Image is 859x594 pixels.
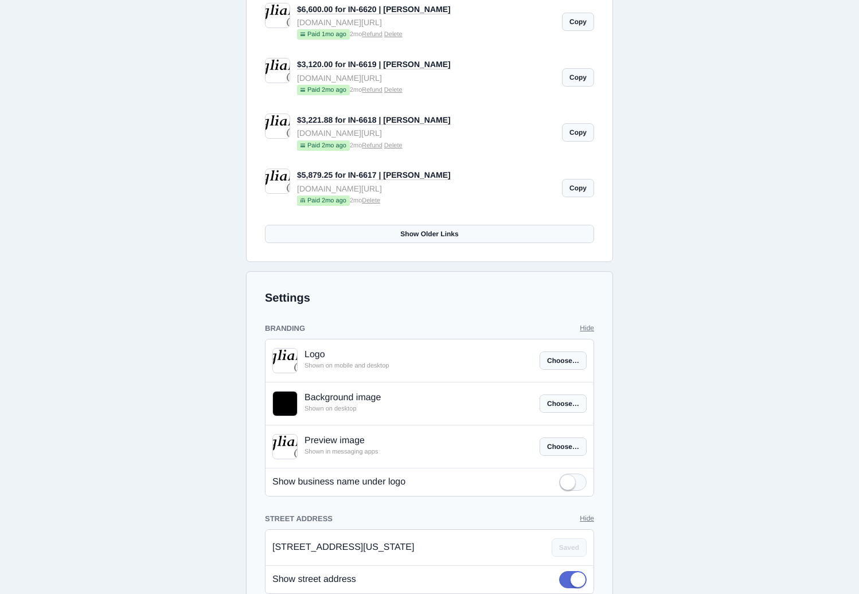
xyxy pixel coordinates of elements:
[210,306,446,334] input: Email (for receipt)
[384,87,403,93] a: Delete
[210,197,446,211] p: $361.32
[304,404,533,415] small: Shown on desktop
[297,85,350,95] span: Paid 2mo ago
[562,68,594,87] a: Copy
[297,60,451,69] a: $3,120.00 for IN-6619 | [PERSON_NAME]
[362,142,382,149] a: Refund
[298,427,540,467] div: Preview image
[265,515,594,522] h4: Street address
[384,31,403,38] a: Delete
[297,16,555,29] div: [DOMAIN_NAME][URL]
[297,182,555,195] div: [DOMAIN_NAME][URL]
[265,534,552,561] input: 123 45th St. New York NY 10000
[297,170,451,180] a: $5,879.25 for IN-6617 | [PERSON_NAME]
[297,196,350,206] span: Paid 2mo ago
[362,197,380,204] a: Delete
[304,447,533,458] small: Shown in messaging apps
[297,29,555,41] small: 2mo
[297,140,350,151] span: Paid 2mo ago
[265,225,594,243] a: Show Older Links
[297,140,555,152] small: 2mo
[540,351,587,370] label: Choose…
[295,444,361,454] img: powered-by-stripe.svg
[217,342,439,353] iframe: Secure card payment input frame
[210,278,446,306] input: Your name or business name
[297,5,451,14] a: $6,600.00 for IN-6620 | [PERSON_NAME]
[540,437,587,456] label: Choose…
[304,361,533,372] small: Shown on mobile and desktop
[288,237,367,264] a: Google Pay
[210,179,446,195] p: IN-6742 | [PERSON_NAME]
[265,290,594,306] h2: Settings
[210,375,446,387] small: Card fee ($18.73) will be applied.
[238,69,418,108] img: images%2Flogos%2FNHEjR4F79tOipA5cvDi8LzgAg5H3-logo.jpg
[297,127,555,139] div: [DOMAIN_NAME][URL]
[297,85,555,96] small: 2mo
[562,179,594,197] a: Copy
[562,13,594,31] a: Copy
[297,72,555,84] div: [DOMAIN_NAME][URL]
[562,123,594,142] a: Copy
[265,325,594,332] h4: Branding
[297,115,451,125] a: $3,221.88 for IN-6618 | [PERSON_NAME]
[210,127,446,154] small: [STREET_ADDRESS][US_STATE]
[265,468,559,496] div: Show business name under logo
[298,341,540,381] div: Logo
[210,401,446,428] button: Submit Payment
[540,394,587,413] label: Choose…
[297,29,350,40] span: Paid 1mo ago
[265,566,559,593] div: Show street address
[298,384,540,424] div: Background image
[384,142,403,149] a: Delete
[362,31,382,38] a: Refund
[297,196,555,207] small: 2mo
[368,237,446,264] a: Bank transfer
[362,87,382,93] a: Refund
